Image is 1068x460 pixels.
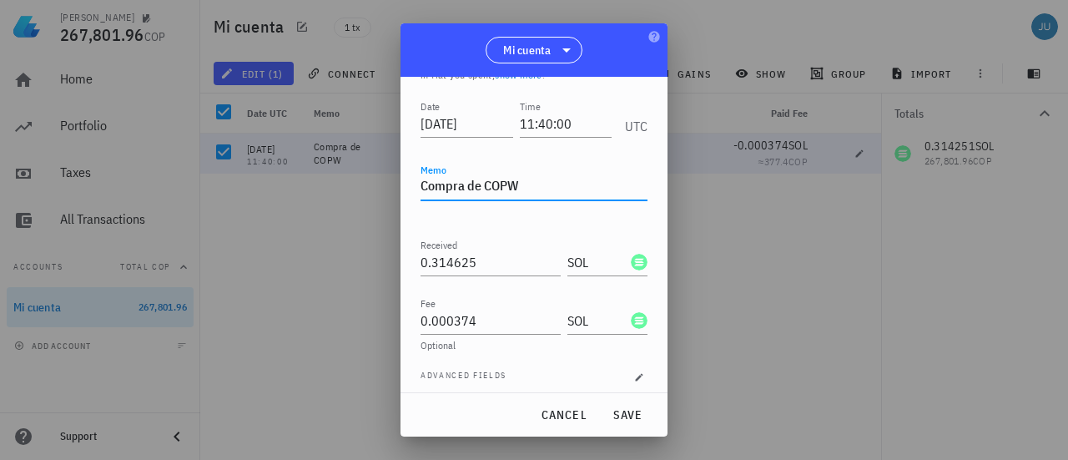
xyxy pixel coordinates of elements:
label: Received [421,239,457,251]
span: Mi cuenta [503,42,551,58]
div: Optional [421,341,647,351]
input: Currency [567,249,627,275]
span: cancel [540,407,587,422]
button: save [601,400,654,430]
div: SOL-icon [631,312,647,329]
a: show more [495,68,542,81]
button: cancel [533,400,594,430]
input: Currency [567,307,627,334]
label: Fee [421,297,436,310]
span: save [607,407,647,422]
span: you buy crypto but you don't know the amount in fiat you spent, . [421,52,642,81]
label: Date [421,100,440,113]
span: Advanced fields [421,369,506,386]
label: Memo [421,164,446,176]
div: UTC [618,100,647,142]
label: Time [520,100,541,113]
div: SOL-icon [631,254,647,270]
